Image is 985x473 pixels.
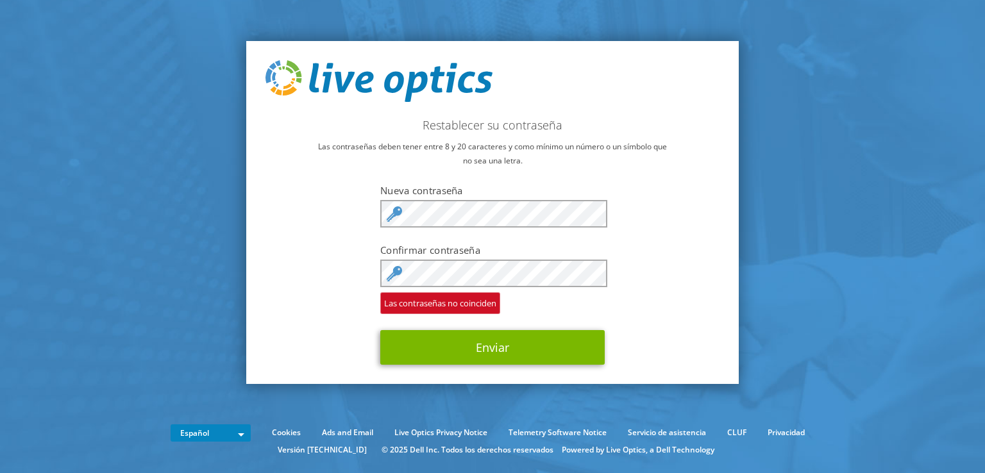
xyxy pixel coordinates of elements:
label: Nueva contraseña [380,184,605,197]
a: Telemetry Software Notice [499,426,616,440]
label: Confirmar contraseña [380,244,605,256]
h2: Restablecer su contraseña [265,118,720,132]
li: Powered by Live Optics, a Dell Technology [562,443,714,457]
a: Live Optics Privacy Notice [385,426,497,440]
li: Versión [TECHNICAL_ID] [271,443,373,457]
img: live_optics_svg.svg [265,60,492,103]
a: Ads and Email [312,426,383,440]
p: Las contraseñas deben tener entre 8 y 20 caracteres y como mínimo un número o un símbolo que no s... [265,140,720,168]
span: Las contraseñas no coinciden [380,292,500,314]
a: Servicio de asistencia [618,426,716,440]
button: Enviar [380,330,605,365]
li: © 2025 Dell Inc. Todos los derechos reservados [375,443,560,457]
a: Cookies [262,426,310,440]
a: Privacidad [758,426,814,440]
a: CLUF [718,426,756,440]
